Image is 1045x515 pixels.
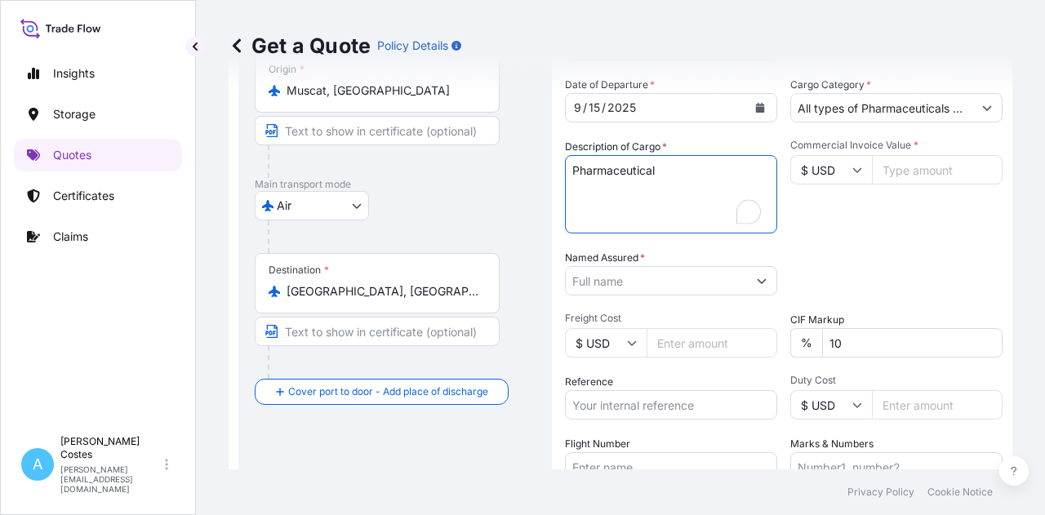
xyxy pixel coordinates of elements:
p: Policy Details [377,38,448,54]
button: Cover port to door - Add place of discharge [255,379,509,405]
label: Description of Cargo [565,139,667,155]
label: Named Assured [565,250,645,266]
div: day, [587,98,602,118]
span: Cover port to door - Add place of discharge [288,384,488,400]
label: Marks & Numbers [790,436,874,452]
input: Enter name [565,452,777,482]
a: Claims [14,220,182,253]
input: Enter amount [647,328,777,357]
div: % [790,328,822,357]
p: [PERSON_NAME] Costes [60,435,162,461]
input: Number1, number2,... [790,452,1003,482]
span: A [33,456,42,473]
label: Reference [565,374,613,390]
p: [PERSON_NAME][EMAIL_ADDRESS][DOMAIN_NAME] [60,464,162,494]
span: Freight Cost [565,312,777,325]
div: / [583,98,587,118]
input: Full name [566,266,747,295]
p: Main transport mode [255,178,536,191]
a: Certificates [14,180,182,212]
p: Storage [53,106,96,122]
input: Enter amount [872,390,1003,420]
span: Air [277,198,291,214]
div: Destination [269,264,329,277]
div: month, [572,98,583,118]
span: Duty Cost [790,374,1003,387]
input: Destination [287,283,479,300]
a: Insights [14,57,182,90]
button: Show suggestions [747,266,776,295]
input: Text to appear on certificate [255,116,500,145]
p: Get a Quote [229,33,371,59]
span: Commercial Invoice Value [790,139,1003,152]
input: Your internal reference [565,390,777,420]
a: Cookie Notice [927,486,993,499]
p: Quotes [53,147,91,163]
input: Enter percentage [822,328,1003,357]
div: / [602,98,606,118]
p: Certificates [53,188,114,204]
input: Type amount [872,155,1003,184]
label: Flight Number [565,436,630,452]
textarea: To enrich screen reader interactions, please activate Accessibility in Grammarly extension settings [565,155,777,233]
div: year, [606,98,638,118]
a: Storage [14,98,182,131]
button: Calendar [747,95,773,121]
button: Select transport [255,191,369,220]
button: Show suggestions [972,93,1002,122]
input: Select a commodity type [791,93,972,122]
label: CIF Markup [790,312,844,328]
a: Quotes [14,139,182,171]
a: Privacy Policy [847,486,914,499]
input: Text to appear on certificate [255,317,500,346]
p: Insights [53,65,95,82]
p: Claims [53,229,88,245]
